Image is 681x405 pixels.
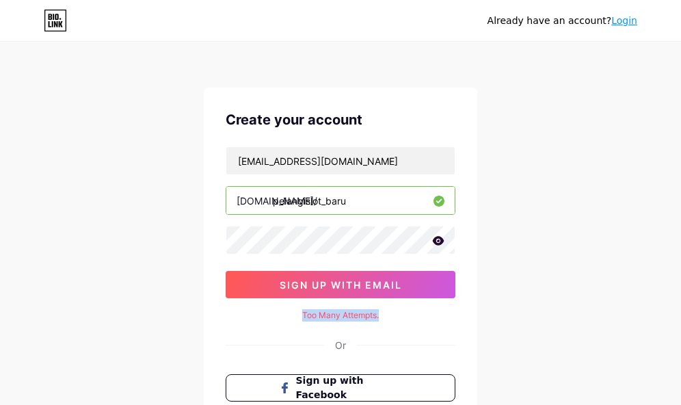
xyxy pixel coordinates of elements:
div: [DOMAIN_NAME]/ [237,194,317,208]
div: Too Many Attempts. [226,309,455,322]
div: Already have an account? [488,14,637,28]
input: username [226,187,455,214]
div: Create your account [226,109,455,130]
span: Sign up with Facebook [296,374,402,402]
input: Email [226,147,455,174]
div: Or [335,338,346,352]
button: Sign up with Facebook [226,374,455,402]
button: sign up with email [226,271,455,298]
a: Login [611,15,637,26]
span: sign up with email [280,279,402,291]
